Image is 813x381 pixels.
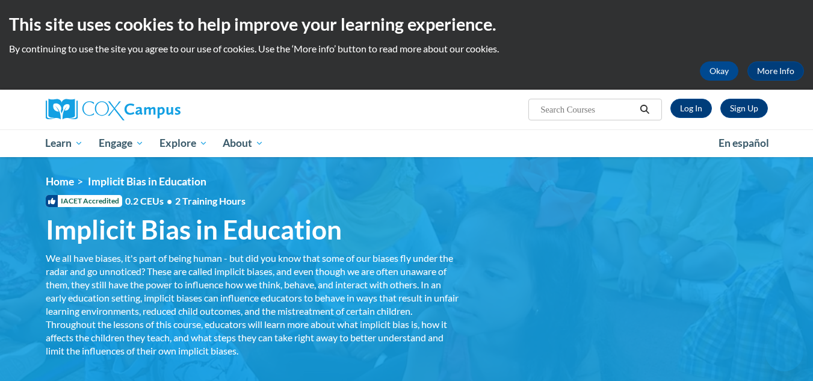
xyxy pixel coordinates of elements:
[38,129,91,157] a: Learn
[747,61,804,81] a: More Info
[670,99,712,118] a: Log In
[167,195,172,206] span: •
[46,252,461,358] div: We all have biases, it's part of being human - but did you know that some of our biases fly under...
[635,102,654,117] button: Search
[46,175,74,188] a: Home
[175,195,246,206] span: 2 Training Hours
[88,175,206,188] span: Implicit Bias in Education
[125,194,246,208] span: 0.2 CEUs
[9,12,804,36] h2: This site uses cookies to help improve your learning experience.
[711,131,777,156] a: En español
[46,99,274,120] a: Cox Campus
[719,137,769,149] span: En español
[700,61,738,81] button: Okay
[46,195,122,207] span: IACET Accredited
[28,129,786,157] div: Main menu
[215,129,271,157] a: About
[539,102,635,117] input: Search Courses
[91,129,152,157] a: Engage
[46,214,342,246] span: Implicit Bias in Education
[159,136,208,150] span: Explore
[765,333,803,371] iframe: Button to launch messaging window
[45,136,83,150] span: Learn
[720,99,768,118] a: Register
[99,136,144,150] span: Engage
[223,136,264,150] span: About
[152,129,215,157] a: Explore
[46,99,181,120] img: Cox Campus
[9,42,804,55] p: By continuing to use the site you agree to our use of cookies. Use the ‘More info’ button to read...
